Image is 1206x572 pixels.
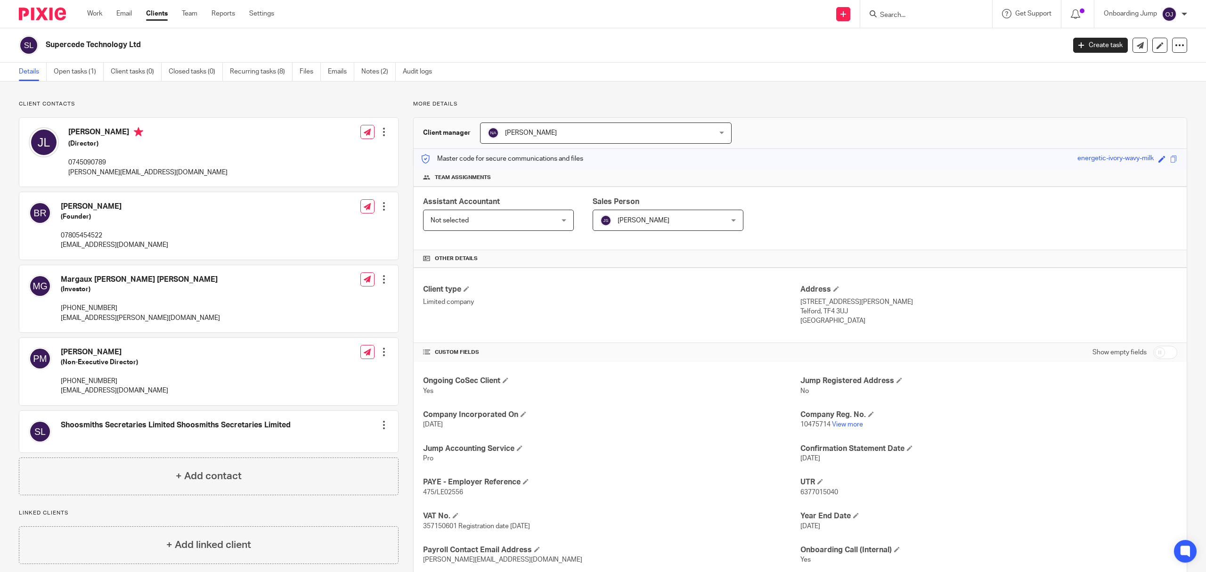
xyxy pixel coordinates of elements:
[61,347,168,357] h4: [PERSON_NAME]
[800,388,809,394] span: No
[832,421,863,428] a: View more
[800,307,1177,316] p: Telford, TF4 3UJ
[800,455,820,462] span: [DATE]
[423,198,500,205] span: Assistant Accountant
[1073,38,1128,53] a: Create task
[61,285,220,294] h5: (Investor)
[1104,9,1157,18] p: Onboarding Jump
[879,11,964,20] input: Search
[29,275,51,297] img: svg%3E
[230,63,293,81] a: Recurring tasks (8)
[1077,154,1154,164] div: energetic-ivory-wavy-milk
[593,198,639,205] span: Sales Person
[800,511,1177,521] h4: Year End Date
[618,217,669,224] span: [PERSON_NAME]
[61,303,220,313] p: [PHONE_NUMBER]
[61,212,168,221] h5: (Founder)
[800,376,1177,386] h4: Jump Registered Address
[61,420,291,430] h4: Shoosmiths Secretaries Limited Shoosmiths Secretaries Limited
[29,420,51,443] img: svg%3E
[19,63,47,81] a: Details
[87,9,102,18] a: Work
[423,421,443,428] span: [DATE]
[29,347,51,370] img: svg%3E
[169,63,223,81] a: Closed tasks (0)
[328,63,354,81] a: Emails
[413,100,1187,108] p: More details
[19,100,399,108] p: Client contacts
[423,545,800,555] h4: Payroll Contact Email Address
[800,297,1177,307] p: [STREET_ADDRESS][PERSON_NAME]
[435,174,491,181] span: Team assignments
[423,444,800,454] h4: Jump Accounting Service
[54,63,104,81] a: Open tasks (1)
[61,202,168,212] h4: [PERSON_NAME]
[68,168,228,177] p: [PERSON_NAME][EMAIL_ADDRESS][DOMAIN_NAME]
[423,489,463,496] span: 475/LE02556
[800,410,1177,420] h4: Company Reg. No.
[61,231,168,240] p: 07805454522
[800,477,1177,487] h4: UTR
[423,285,800,294] h4: Client type
[61,358,168,367] h5: (Non-Executive Director)
[800,285,1177,294] h4: Address
[1015,10,1051,17] span: Get Support
[300,63,321,81] a: Files
[68,139,228,148] h5: (Director)
[423,297,800,307] p: Limited company
[403,63,439,81] a: Audit logs
[68,158,228,167] p: 0745090789
[600,215,611,226] img: svg%3E
[423,128,471,138] h3: Client manager
[1162,7,1177,22] img: svg%3E
[800,444,1177,454] h4: Confirmation Statement Date
[212,9,235,18] a: Reports
[423,455,433,462] span: Pro
[421,154,583,163] p: Master code for secure communications and files
[146,9,168,18] a: Clients
[423,410,800,420] h4: Company Incorporated On
[61,376,168,386] p: [PHONE_NUMBER]
[423,511,800,521] h4: VAT No.
[61,313,220,323] p: [EMAIL_ADDRESS][PERSON_NAME][DOMAIN_NAME]
[800,421,831,428] span: 10475714
[116,9,132,18] a: Email
[61,275,220,285] h4: Margaux [PERSON_NAME] [PERSON_NAME]
[423,477,800,487] h4: PAYE - Employer Reference
[505,130,557,136] span: [PERSON_NAME]
[249,9,274,18] a: Settings
[19,35,39,55] img: svg%3E
[111,63,162,81] a: Client tasks (0)
[423,376,800,386] h4: Ongoing CoSec Client
[29,127,59,157] img: svg%3E
[68,127,228,139] h4: [PERSON_NAME]
[19,509,399,517] p: Linked clients
[800,316,1177,326] p: [GEOGRAPHIC_DATA]
[423,349,800,356] h4: CUSTOM FIELDS
[134,127,143,137] i: Primary
[29,202,51,224] img: svg%3E
[800,545,1177,555] h4: Onboarding Call (Internal)
[61,386,168,395] p: [EMAIL_ADDRESS][DOMAIN_NAME]
[166,538,251,552] h4: + Add linked client
[423,556,582,563] span: [PERSON_NAME][EMAIL_ADDRESS][DOMAIN_NAME]
[46,40,856,50] h2: Supercede Technology Ltd
[19,8,66,20] img: Pixie
[176,469,242,483] h4: + Add contact
[435,255,478,262] span: Other details
[423,388,433,394] span: Yes
[800,523,820,530] span: [DATE]
[431,217,469,224] span: Not selected
[800,556,811,563] span: Yes
[182,9,197,18] a: Team
[488,127,499,139] img: svg%3E
[1092,348,1147,357] label: Show empty fields
[800,489,838,496] span: 6377015040
[423,523,530,530] span: 357150601 Registration date [DATE]
[61,240,168,250] p: [EMAIL_ADDRESS][DOMAIN_NAME]
[361,63,396,81] a: Notes (2)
